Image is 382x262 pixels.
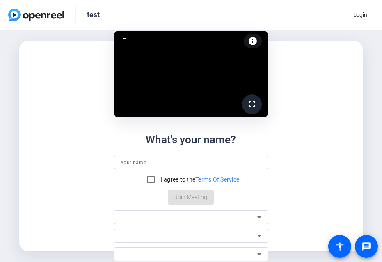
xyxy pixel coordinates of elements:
[361,241,371,251] mat-icon: message
[159,175,240,184] label: I agree to the
[335,241,345,251] mat-icon: accessibility
[247,99,257,109] mat-icon: fullscreen
[248,36,258,46] mat-icon: info
[347,7,374,22] button: Login
[353,11,367,19] span: Login
[146,132,236,148] div: What's your name?
[195,176,239,183] a: Terms Of Service
[87,10,100,20] div: test
[121,158,261,168] input: Your name
[8,9,64,21] img: OpenReel logo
